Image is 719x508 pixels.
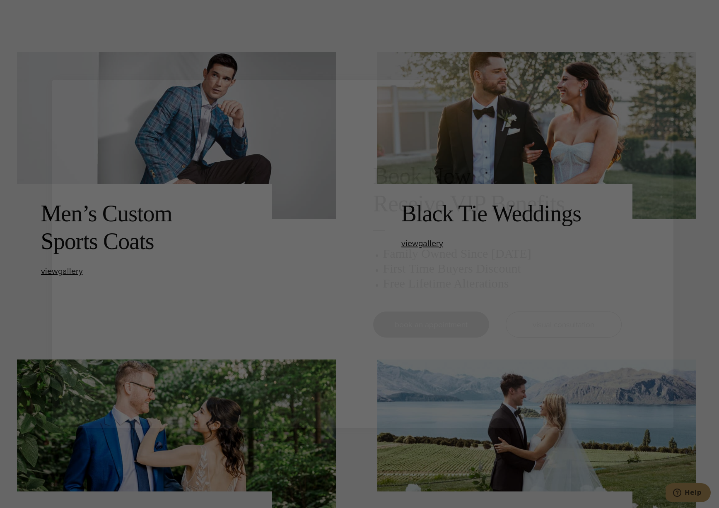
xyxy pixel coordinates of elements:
h3: First Time Buyers Discount [383,261,622,276]
button: Close [668,75,679,86]
h3: Family Owned Since [DATE] [383,246,622,261]
a: book an appointment [373,312,489,338]
a: visual consultation [506,312,622,338]
h3: Free Lifetime Alterations [383,276,622,291]
span: Help [19,6,36,13]
h2: Book Now & Receive VIP Benefits [373,162,622,218]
